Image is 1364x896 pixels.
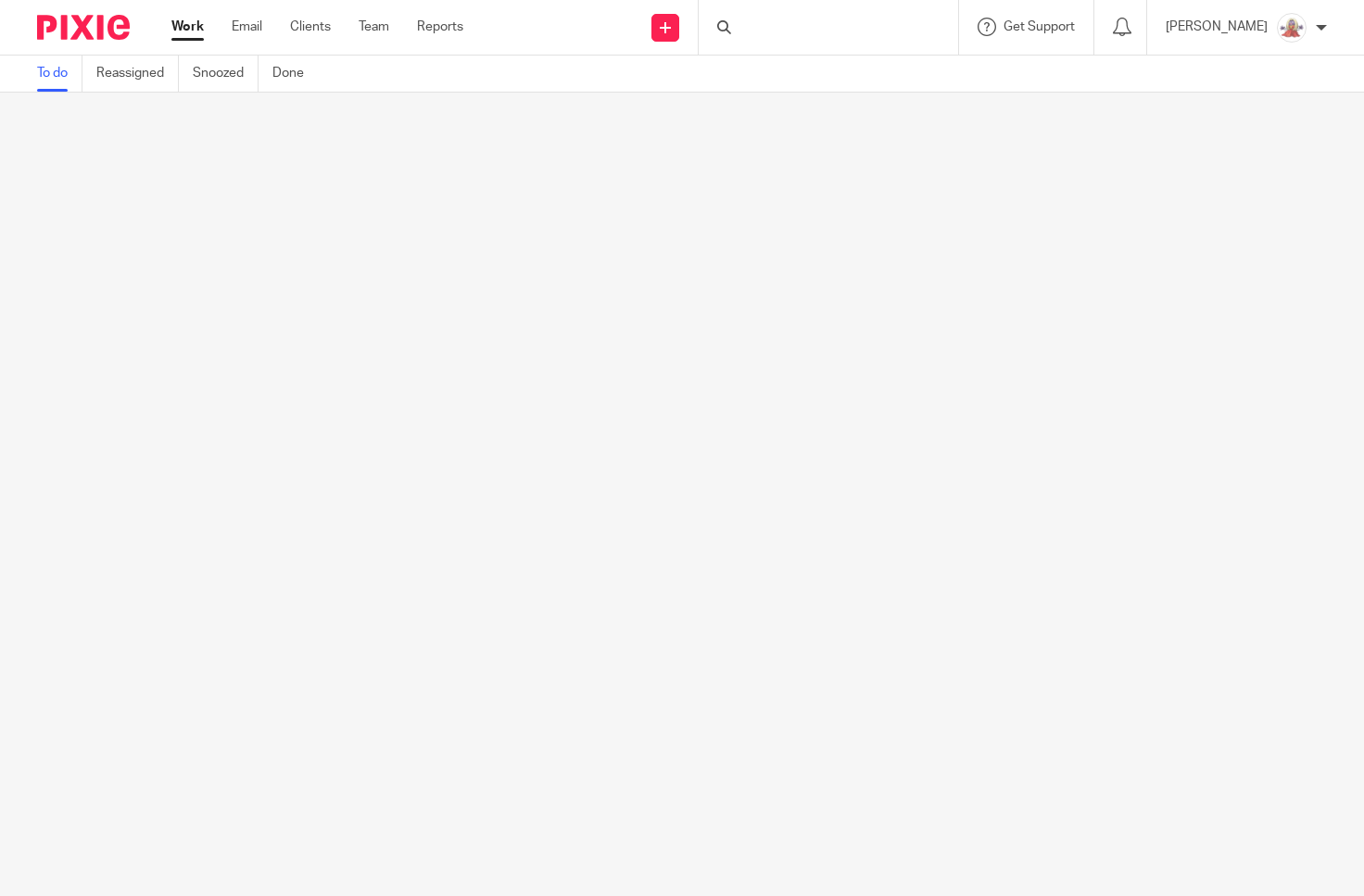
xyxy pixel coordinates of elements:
[359,18,389,36] a: Team
[290,18,331,36] a: Clients
[1004,20,1075,33] span: Get Support
[96,56,179,92] a: Reassigned
[37,15,130,40] img: Pixie
[1166,18,1268,36] p: [PERSON_NAME]
[193,56,259,92] a: Snoozed
[171,18,204,36] a: Work
[272,56,318,92] a: Done
[232,18,262,36] a: Email
[37,56,82,92] a: To do
[1277,13,1307,43] img: 124.png
[417,18,463,36] a: Reports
